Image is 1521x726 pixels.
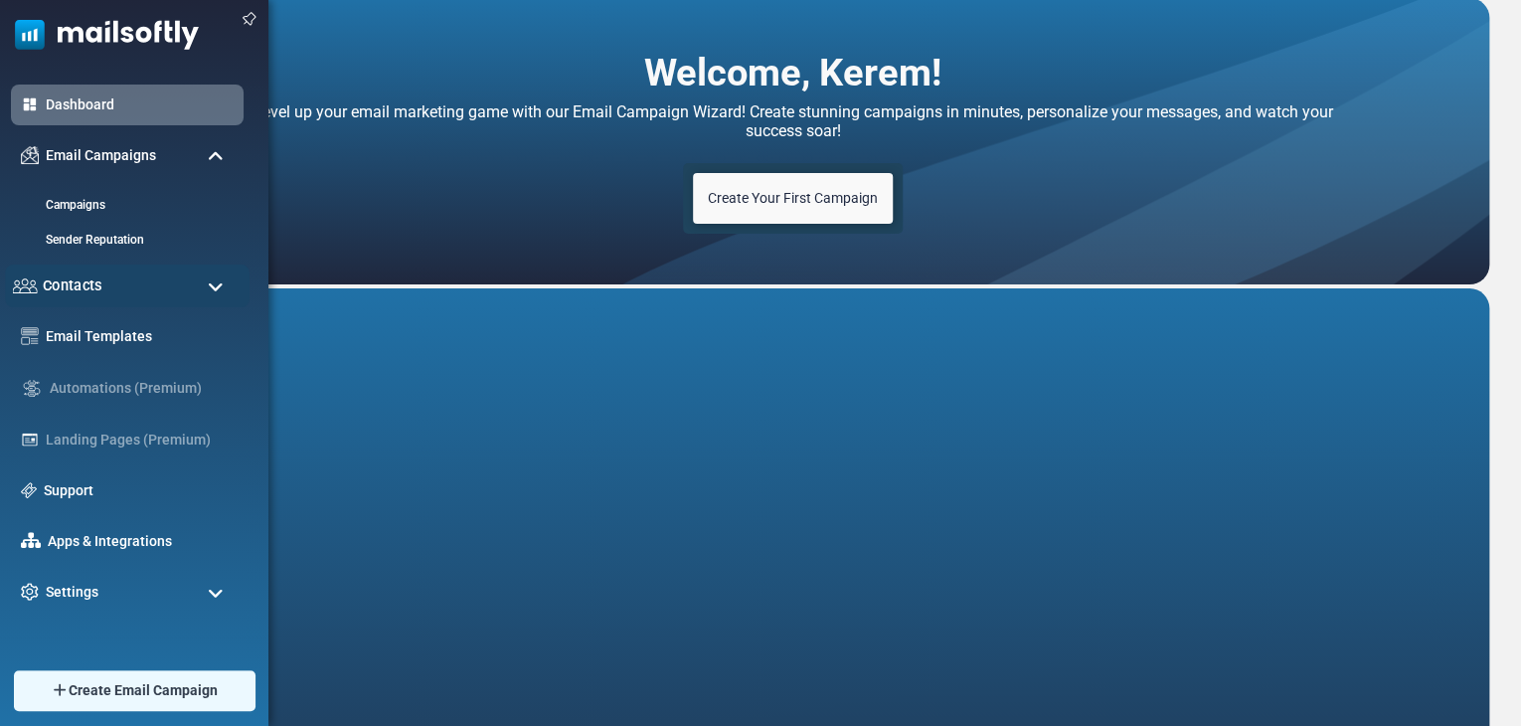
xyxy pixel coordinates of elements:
[21,377,43,400] img: workflow.svg
[21,146,39,164] img: campaigns-icon.png
[46,94,234,115] a: Dashboard
[48,531,234,552] a: Apps & Integrations
[21,583,39,601] img: settings-icon.svg
[44,480,234,501] a: Support
[69,680,218,701] span: Create Email Campaign
[96,97,1489,145] h4: Level up your email marketing game with our Email Campaign Wizard! Create stunning campaigns in m...
[43,274,102,296] span: Contacts
[21,482,37,498] img: support-icon.svg
[708,190,878,206] span: Create Your First Campaign
[46,145,156,166] span: Email Campaigns
[21,95,39,113] img: dashboard-icon-active.svg
[644,49,941,83] h2: Welcome, Kerem!
[11,196,239,214] a: Campaigns
[46,582,98,603] span: Settings
[21,327,39,345] img: email-templates-icon.svg
[21,431,39,449] img: landing_pages.svg
[46,326,234,347] a: Email Templates
[13,278,38,293] img: contacts-icon.svg
[11,231,239,249] a: Sender Reputation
